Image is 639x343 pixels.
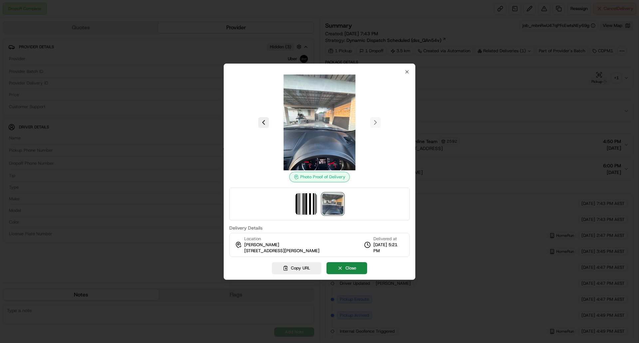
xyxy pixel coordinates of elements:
button: Close [326,262,367,274]
img: photo_proof_of_delivery image [272,75,367,170]
span: Location [244,236,261,242]
label: Delivery Details [229,226,410,230]
div: Photo Proof of Delivery [289,172,350,182]
img: photo_proof_of_delivery image [322,193,343,215]
span: [PERSON_NAME] [244,242,279,248]
span: [DATE] 5:21 PM [373,242,404,254]
span: Delivered at [373,236,404,242]
img: barcode_scan_on_pickup image [296,193,317,215]
button: Copy URL [272,262,321,274]
span: [STREET_ADDRESS][PERSON_NAME] [244,248,319,254]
